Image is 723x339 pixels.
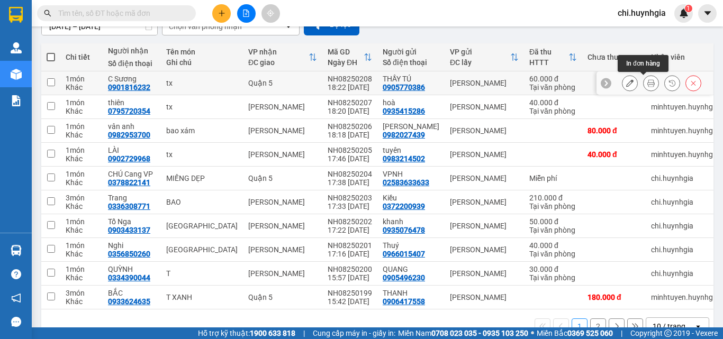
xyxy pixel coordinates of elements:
[529,250,577,258] div: Tại văn phòng
[108,178,150,187] div: 0378822141
[383,131,425,139] div: 0982027439
[450,126,519,135] div: [PERSON_NAME]
[108,250,150,258] div: 0356850260
[66,194,97,202] div: 3 món
[328,217,372,226] div: NH08250202
[383,48,439,56] div: Người gửi
[383,202,425,210] div: 0372200939
[11,95,22,106] img: solution-icon
[529,202,577,210] div: Tại văn phòng
[529,83,577,91] div: Tại văn phòng
[529,265,577,273] div: 30.000 đ
[66,122,97,131] div: 1 món
[529,217,577,226] div: 50.000 đ
[328,107,372,115] div: 18:20 [DATE]
[328,48,364,56] div: Mã GD
[651,222,719,230] div: chi.huynhgia
[66,265,97,273] div: 1 món
[383,154,425,163] div: 0983214502
[450,222,519,230] div: [PERSON_NAME]
[108,122,156,131] div: vân anh
[166,269,238,278] div: T
[108,107,150,115] div: 0795720354
[529,98,577,107] div: 40.000 đ
[248,103,317,111] div: [PERSON_NAME]
[651,174,719,182] div: chi.huynhgia
[328,250,372,258] div: 17:16 [DATE]
[66,146,97,154] div: 1 món
[108,154,150,163] div: 0902729968
[248,48,309,56] div: VP nhận
[685,5,692,12] sup: 1
[431,329,528,337] strong: 0708 023 035 - 0935 103 250
[166,58,238,67] div: Ghi chú
[445,43,524,71] th: Toggle SortBy
[618,55,668,72] div: In đơn hàng
[529,226,577,234] div: Tại văn phòng
[242,10,250,17] span: file-add
[248,198,317,206] div: [PERSON_NAME]
[66,297,97,306] div: Khác
[567,329,613,337] strong: 0369 525 060
[588,53,640,61] div: Chưa thu
[450,293,519,301] div: [PERSON_NAME]
[328,202,372,210] div: 17:33 [DATE]
[529,194,577,202] div: 210.000 đ
[66,83,97,91] div: Khác
[66,273,97,282] div: Khác
[450,269,519,278] div: [PERSON_NAME]
[328,58,364,67] div: Ngày ĐH
[703,8,712,18] span: caret-down
[383,75,439,83] div: THẦY TÚ
[653,321,685,332] div: 10 / trang
[450,48,510,56] div: VP gửi
[248,58,309,67] div: ĐC giao
[651,150,719,159] div: minhtuyen.huynhgia
[101,9,126,20] span: Nhận:
[529,58,568,67] div: HTTT
[383,241,439,250] div: Thuý
[328,170,372,178] div: NH08250204
[328,265,372,273] div: NH08250200
[9,9,94,33] div: [PERSON_NAME]
[609,6,674,20] span: chi.huynhgia
[9,33,94,45] div: hoà
[248,222,317,230] div: [PERSON_NAME]
[198,327,295,339] span: Hỗ trợ kỹ thuật:
[698,4,717,23] button: caret-down
[664,329,672,337] span: copyright
[328,241,372,250] div: NH08250201
[248,150,317,159] div: [PERSON_NAME]
[322,43,377,71] th: Toggle SortBy
[243,43,322,71] th: Toggle SortBy
[450,174,519,182] div: [PERSON_NAME]
[651,103,719,111] div: minhtuyen.huynhgia
[248,174,317,182] div: Quận 5
[108,131,150,139] div: 0982953700
[108,217,156,226] div: Tố Nga
[383,226,425,234] div: 0935076478
[529,75,577,83] div: 60.000 đ
[248,293,317,301] div: Quận 5
[166,126,238,135] div: bao xám
[66,202,97,210] div: Khác
[383,98,439,107] div: hoà
[529,48,568,56] div: Đã thu
[328,154,372,163] div: 17:46 [DATE]
[237,4,256,23] button: file-add
[651,245,719,254] div: chi.huynhgia
[66,53,97,61] div: Chi tiết
[328,178,372,187] div: 17:38 [DATE]
[66,289,97,297] div: 3 món
[166,48,238,56] div: Tên món
[250,329,295,337] strong: 1900 633 818
[108,59,156,68] div: Số điện thoại
[108,297,150,306] div: 0933624635
[679,8,689,18] img: icon-new-feature
[450,150,519,159] div: [PERSON_NAME]
[398,327,528,339] span: Miền Nam
[383,122,439,131] div: lan viên
[529,107,577,115] div: Tại văn phòng
[108,170,156,178] div: CHÚ Cang VP
[267,10,274,17] span: aim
